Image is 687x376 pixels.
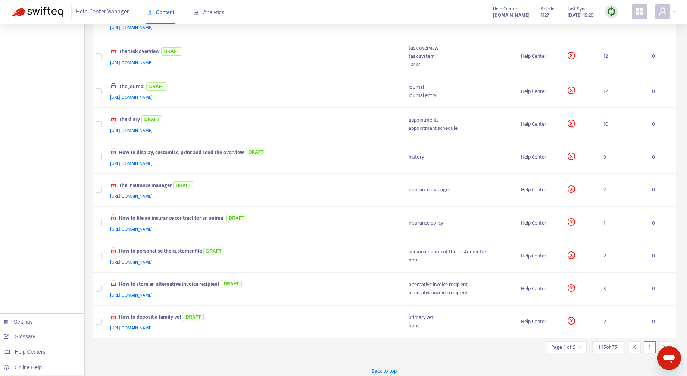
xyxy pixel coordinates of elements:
[646,38,676,75] td: 0
[110,324,153,332] span: [URL][DOMAIN_NAME]
[4,333,35,339] a: Glossary
[657,346,681,370] iframe: Schaltfläche zum Öffnen des Messaging-Fensters; Konversation läuft
[568,153,575,160] span: close-circle
[646,141,676,174] td: 0
[11,7,63,17] img: Swifteq
[409,153,509,161] div: history
[646,174,676,207] td: 0
[493,5,518,13] span: Help Center
[110,59,153,66] span: [URL][DOMAIN_NAME]
[110,114,394,126] div: The diary
[221,280,242,288] span: DRAFT
[646,273,676,305] td: 0
[568,218,575,226] span: close-circle
[409,44,509,52] div: task overview
[568,251,575,259] span: close-circle
[568,185,575,193] span: close-circle
[568,87,575,94] span: close-circle
[568,120,575,127] span: close-circle
[597,108,646,141] td: 10
[110,192,153,200] span: [URL][DOMAIN_NAME]
[493,11,530,19] a: [DOMAIN_NAME]
[110,160,153,167] span: [URL][DOMAIN_NAME]
[541,5,556,13] span: Articles
[568,11,594,19] strong: [DATE] 16:20
[597,273,646,305] td: 3
[4,364,42,370] a: Online Help
[194,9,224,15] span: Analytics
[372,367,397,375] span: Back to top
[110,214,116,220] span: lock
[110,46,394,58] div: The task overview
[146,10,152,15] span: book
[597,174,646,207] td: 2
[568,52,575,59] span: close-circle
[597,38,646,75] td: 12
[110,279,394,291] div: How to store an alternative invoice recipient
[110,94,153,101] span: [URL][DOMAIN_NAME]
[110,280,116,286] span: lock
[521,317,556,326] div: Help Center
[644,341,656,353] div: 1
[110,83,116,89] span: lock
[110,127,153,134] span: [URL][DOMAIN_NAME]
[110,182,116,188] span: lock
[110,116,116,122] span: lock
[646,207,676,239] td: 0
[409,91,509,100] div: journal entry
[646,239,676,272] td: 0
[161,47,182,56] span: DRAFT
[541,11,549,19] strong: 1127
[598,343,617,351] span: 1 - 15 of 75
[110,313,116,319] span: lock
[521,219,556,227] div: Help Center
[110,81,394,93] div: The Journal
[110,24,153,31] span: [URL][DOMAIN_NAME]
[110,258,153,266] span: [URL][DOMAIN_NAME]
[110,311,394,324] div: How to deposit a family vet
[568,284,575,292] span: close-circle
[521,52,556,60] div: Help Center
[246,148,267,156] span: DRAFT
[110,147,394,159] div: How to display, customise, print and send the overview
[635,7,644,16] span: appstore
[409,116,509,124] div: appointments
[521,120,556,128] div: Help Center
[646,305,676,338] td: 0
[409,83,509,91] div: journal
[597,207,646,239] td: 1
[658,7,667,16] span: user
[409,60,509,69] div: Tasks
[521,186,556,194] div: Help Center
[597,305,646,338] td: 2
[409,322,509,330] div: here
[409,52,509,60] div: task system
[110,48,116,54] span: lock
[146,82,168,91] span: DRAFT
[632,345,637,350] span: left
[76,5,129,19] span: Help Center Manager
[409,281,509,289] div: alternative invoice recipient
[173,181,194,189] span: DRAFT
[568,317,575,325] span: close-circle
[521,285,556,293] div: Help Center
[607,7,616,16] img: sync.dc5367851b00ba804db3.png
[662,345,667,350] span: right
[597,75,646,108] td: 12
[646,108,676,141] td: 0
[110,247,116,253] span: lock
[194,10,199,15] span: area-chart
[110,148,116,154] span: lock
[409,256,509,264] div: here
[568,5,587,13] span: Last Sync
[521,87,556,95] div: Help Center
[141,115,163,123] span: DRAFT
[409,248,509,256] div: personalisation of the customer file
[409,219,509,227] div: insurance policy
[646,75,676,108] td: 0
[110,213,394,225] div: How to file an insurance contract for an animal
[110,180,394,192] div: The insurance manager
[183,313,204,321] span: DRAFT
[146,9,174,15] span: Content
